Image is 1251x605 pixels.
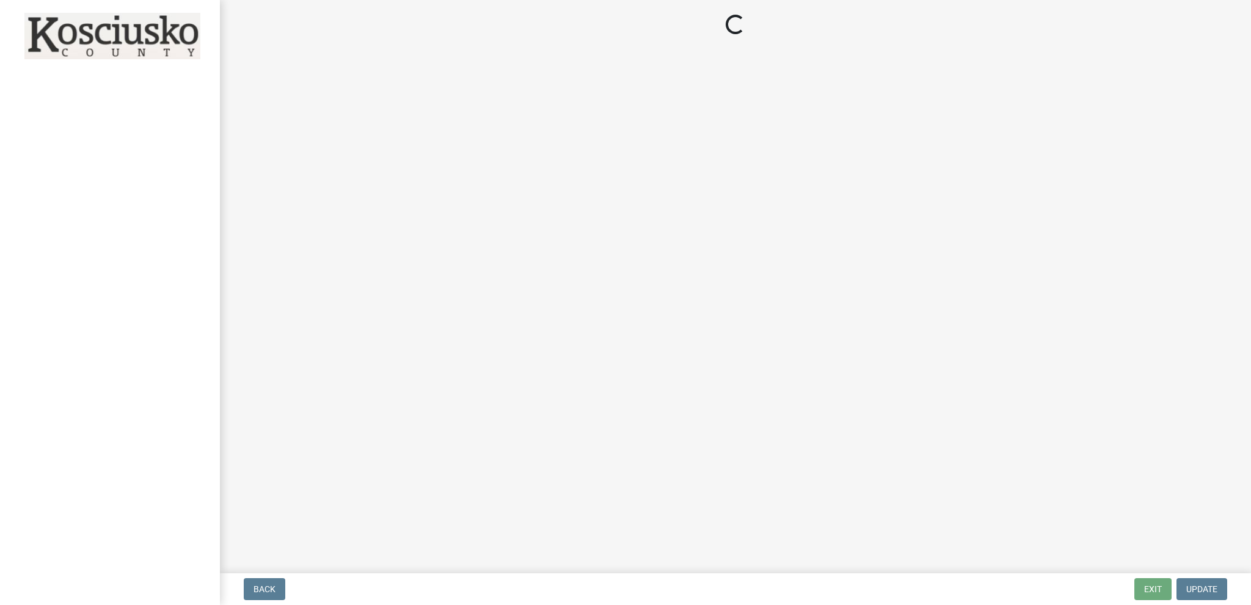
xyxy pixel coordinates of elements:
[1186,584,1217,594] span: Update
[24,13,200,59] img: Kosciusko County, Indiana
[1134,578,1172,600] button: Exit
[253,584,275,594] span: Back
[1176,578,1227,600] button: Update
[244,578,285,600] button: Back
